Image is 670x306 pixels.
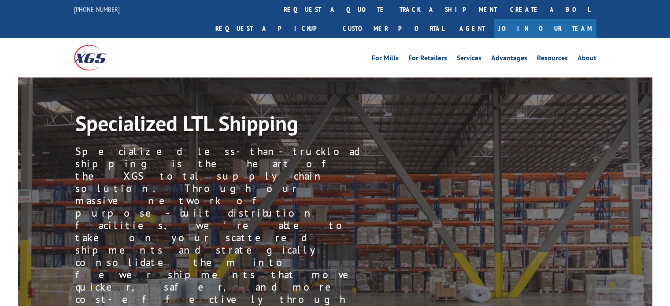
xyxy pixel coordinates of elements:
[577,55,596,64] a: About
[494,19,596,38] a: Join Our Team
[336,19,451,38] a: Customer Portal
[209,19,336,38] a: Request a pickup
[491,55,527,64] a: Advantages
[457,55,481,64] a: Services
[372,55,399,64] a: For Mills
[408,55,447,64] a: For Retailers
[74,5,120,14] a: [PHONE_NUMBER]
[75,113,344,138] h1: Specialized LTL Shipping
[451,19,494,38] a: Agent
[537,55,568,64] a: Resources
